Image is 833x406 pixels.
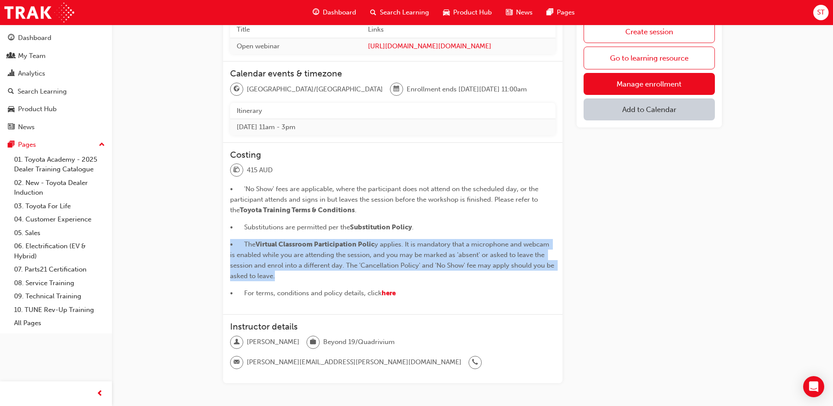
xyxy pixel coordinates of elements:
[4,28,108,137] button: DashboardMy TeamAnalyticsSearch LearningProduct HubNews
[230,223,350,231] span: • Substitutions are permitted per the
[234,83,240,95] span: globe-icon
[8,52,14,60] span: people-icon
[230,69,555,79] h3: Calendar events & timezone
[4,30,108,46] a: Dashboard
[584,20,715,43] a: Create session
[240,206,355,214] span: Toyota Training Terms & Conditions
[393,83,400,95] span: calendar-icon
[323,7,356,18] span: Dashboard
[11,153,108,176] a: 01. Toyota Academy - 2025 Dealer Training Catalogue
[18,140,36,150] div: Pages
[256,240,375,248] span: Virtual Classroom Participation Polic
[436,4,499,22] a: car-iconProduct Hub
[11,199,108,213] a: 03. Toyota For Life
[4,48,108,64] a: My Team
[547,7,553,18] span: pages-icon
[8,141,14,149] span: pages-icon
[557,7,575,18] span: Pages
[4,83,108,100] a: Search Learning
[310,337,316,348] span: briefcase-icon
[11,226,108,240] a: 05. Sales
[584,98,715,120] button: Add to Calendar
[540,4,582,22] a: pages-iconPages
[234,164,240,176] span: money-icon
[247,165,273,175] span: 415 AUD
[472,357,478,368] span: phone-icon
[8,88,14,96] span: search-icon
[407,84,527,94] span: Enrollment ends [DATE][DATE] 11:00am
[8,34,14,42] span: guage-icon
[11,239,108,263] a: 06. Electrification (EV & Hybrid)
[18,69,45,79] div: Analytics
[453,7,492,18] span: Product Hub
[230,322,555,332] h3: Instructor details
[18,122,35,132] div: News
[4,101,108,117] a: Product Hub
[11,276,108,290] a: 08. Service Training
[11,303,108,317] a: 10. TUNE Rev-Up Training
[4,137,108,153] button: Pages
[230,22,361,38] th: Title
[230,240,256,248] span: • The
[11,290,108,303] a: 09. Technical Training
[99,139,105,151] span: up-icon
[18,51,46,61] div: My Team
[230,119,555,135] td: [DATE] 11am - 3pm
[8,123,14,131] span: news-icon
[382,289,396,297] a: here
[355,206,357,214] span: .
[234,337,240,348] span: man-icon
[8,105,14,113] span: car-icon
[230,150,555,160] h3: Costing
[506,7,512,18] span: news-icon
[237,42,280,50] span: Open webinar
[313,7,319,18] span: guage-icon
[584,73,715,95] a: Manage enrollment
[306,4,363,22] a: guage-iconDashboard
[370,7,376,18] span: search-icon
[11,263,108,276] a: 07. Parts21 Certification
[412,223,414,231] span: .
[4,119,108,135] a: News
[363,4,436,22] a: search-iconSearch Learning
[247,337,299,347] span: [PERSON_NAME]
[18,87,67,97] div: Search Learning
[817,7,825,18] span: ST
[11,316,108,330] a: All Pages
[18,33,51,43] div: Dashboard
[323,337,395,347] span: Beyond 19/Quadrivium
[584,47,715,69] a: Go to learning resource
[97,388,103,399] span: prev-icon
[11,176,108,199] a: 02. New - Toyota Dealer Induction
[234,357,240,368] span: email-icon
[247,84,383,94] span: [GEOGRAPHIC_DATA]/[GEOGRAPHIC_DATA]
[499,4,540,22] a: news-iconNews
[4,65,108,82] a: Analytics
[443,7,450,18] span: car-icon
[230,185,540,214] span: • 'No Show' fees are applicable, where the participant does not attend on the scheduled day, or t...
[230,240,556,280] span: y applies. It is mandatory that a microphone and webcam is enabled while you are attending the se...
[247,357,462,367] span: [PERSON_NAME][EMAIL_ADDRESS][PERSON_NAME][DOMAIN_NAME]
[803,376,824,397] div: Open Intercom Messenger
[8,70,14,78] span: chart-icon
[361,22,555,38] th: Links
[368,41,549,51] a: [URL][DOMAIN_NAME][DOMAIN_NAME]
[380,7,429,18] span: Search Learning
[230,289,382,297] span: • For terms, conditions and policy details, click
[350,223,412,231] span: Substitution Policy
[11,213,108,226] a: 04. Customer Experience
[4,3,74,22] img: Trak
[18,104,57,114] div: Product Hub
[813,5,829,20] button: ST
[230,103,555,119] th: Itinerary
[516,7,533,18] span: News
